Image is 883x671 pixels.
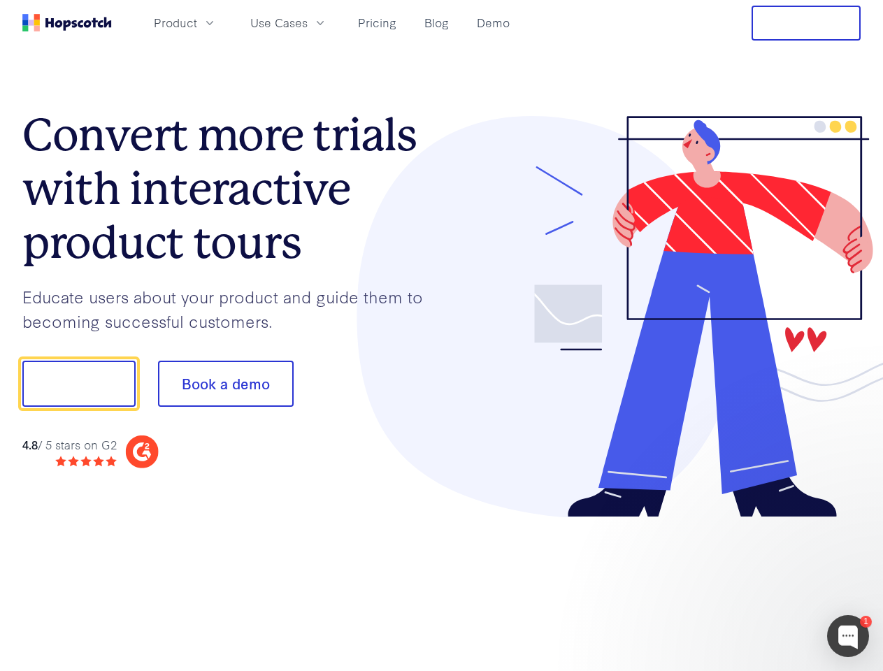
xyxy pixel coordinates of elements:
button: Show me! [22,361,136,407]
button: Use Cases [242,11,336,34]
strong: 4.8 [22,436,38,452]
button: Product [145,11,225,34]
div: / 5 stars on G2 [22,436,117,454]
button: Book a demo [158,361,294,407]
button: Free Trial [752,6,861,41]
div: 1 [860,616,872,628]
p: Educate users about your product and guide them to becoming successful customers. [22,284,442,333]
h1: Convert more trials with interactive product tours [22,108,442,269]
a: Blog [419,11,454,34]
a: Home [22,14,112,31]
a: Demo [471,11,515,34]
span: Product [154,14,197,31]
span: Use Cases [250,14,308,31]
a: Pricing [352,11,402,34]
